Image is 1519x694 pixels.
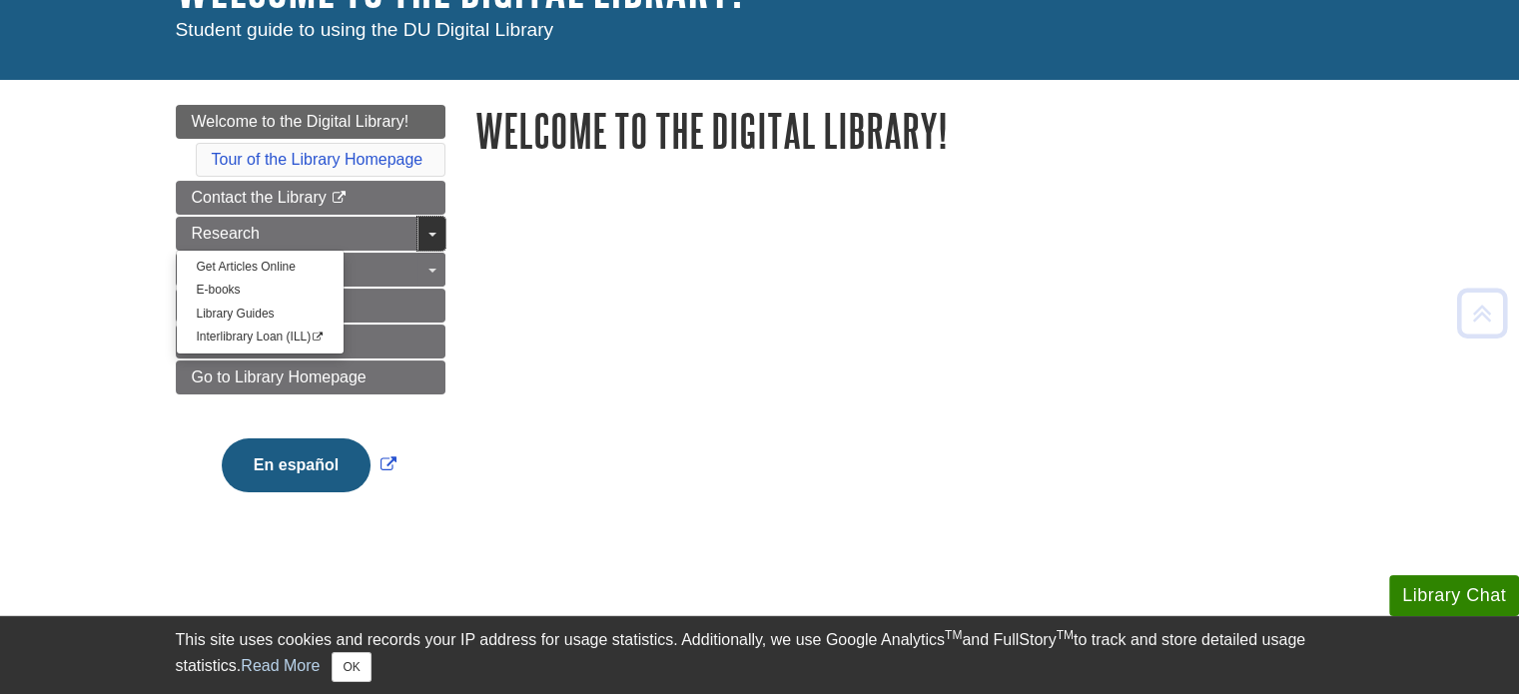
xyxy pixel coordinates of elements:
a: Link opens in new window [217,456,401,473]
div: This site uses cookies and records your IP address for usage statistics. Additionally, we use Goo... [176,628,1344,682]
span: Contact the Library [192,189,327,206]
a: Research [176,217,445,251]
sup: TM [1057,628,1074,642]
a: Tour of the Library Homepage [212,151,423,168]
span: Research [192,225,260,242]
a: Back to Top [1450,300,1514,327]
a: Contact the Library [176,181,445,215]
h1: Welcome to the Digital Library! [475,105,1344,156]
i: This link opens in a new window [311,332,324,342]
button: Close [332,652,371,682]
button: En español [222,438,371,492]
a: Get Articles Online [177,256,345,279]
span: Go to Library Homepage [192,368,367,385]
a: Library Guides [177,303,345,326]
a: Welcome to the Digital Library! [176,105,445,139]
a: Read More [241,657,320,674]
a: Go to Library Homepage [176,360,445,394]
i: This link opens in a new window [331,192,348,205]
button: Library Chat [1389,575,1519,616]
sup: TM [945,628,962,642]
span: Student guide to using the DU Digital Library [176,19,554,40]
a: Interlibrary Loan (ILL) [177,326,345,348]
a: E-books [177,279,345,302]
span: Welcome to the Digital Library! [192,113,409,130]
div: Guide Page Menu [176,105,445,526]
